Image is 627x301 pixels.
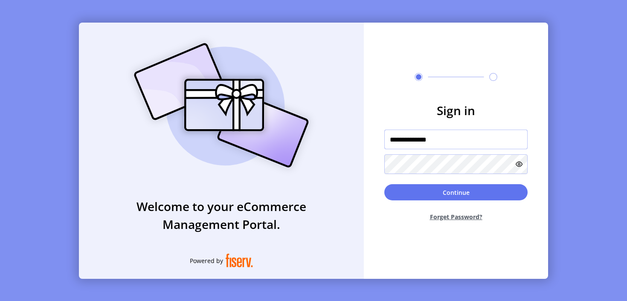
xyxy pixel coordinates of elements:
button: Forget Password? [384,205,528,228]
h3: Sign in [384,101,528,119]
img: card_Illustration.svg [121,34,322,177]
span: Powered by [190,256,223,265]
h3: Welcome to your eCommerce Management Portal. [79,197,364,233]
button: Continue [384,184,528,200]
